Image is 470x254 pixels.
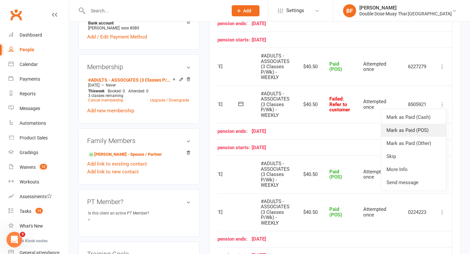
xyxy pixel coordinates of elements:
span: Suspension ends: [209,236,252,242]
a: Reports [8,87,69,101]
a: What's New [8,219,69,233]
span: Suspension starts: [209,37,252,43]
a: Tasks 15 [8,204,69,219]
span: #ADULTS - ASSOCIATES (3 Classes P/Wk) - WEEKLY [261,198,290,226]
a: Messages [8,101,69,116]
span: Suspension ends: [209,21,252,26]
span: Paid (POS) [329,206,342,218]
div: Reports [20,91,36,96]
td: $40.50 [295,193,323,231]
span: #ADULTS - ASSOCIATES (3 Classes P/Wk) - WEEKLY [261,53,290,80]
span: #ADULTS - ASSOCIATES (3 Classes P/Wk) - WEEKLY [261,161,290,188]
strong: Bank account [88,21,187,25]
a: Add / Edit Payment Method [87,33,147,41]
span: Attempted once [363,61,386,72]
div: BF [343,4,356,17]
div: What's New [20,223,43,229]
span: 15 [36,208,43,214]
div: [DATE] [209,145,427,151]
a: Upgrade / Downgrade [150,98,189,103]
h3: PT Member? [87,198,191,205]
span: [DATE] [88,83,100,87]
li: [PERSON_NAME] [87,20,191,31]
span: Attempted once [363,99,386,110]
span: Booked: 0 [108,89,125,93]
span: Attended: 0 [128,89,149,93]
td: 0224223 [402,193,432,231]
h3: Membership [87,63,191,71]
a: Mark as Paid (Other) [381,137,446,150]
div: People [20,47,34,52]
div: Workouts [20,179,39,184]
a: Cancel membership [88,98,123,103]
span: Settings [286,3,304,18]
a: Payments [8,72,69,87]
div: Automations [20,120,46,126]
a: Assessments [8,189,69,204]
div: [PERSON_NAME] [359,5,452,11]
a: #ADULTS - ASSOCIATES (3 Classes P/Wk) - WEEKLY [88,77,172,83]
a: Waivers 12 [8,160,69,175]
div: [DATE] [209,169,239,179]
strong: - [88,217,191,223]
div: Assessments [20,194,52,199]
button: Add [232,5,259,16]
span: xxxx 8583 [121,25,139,30]
td: $40.50 [295,48,323,86]
div: [DATE] [209,236,427,242]
span: 3 [20,232,25,237]
div: [DATE] [209,129,427,134]
a: Automations [8,116,69,131]
a: Calendar [8,57,69,72]
span: Never [106,83,116,87]
div: Product Sales [20,135,48,140]
div: Calendar [20,62,38,67]
div: Double Dose Muay Thai [GEOGRAPHIC_DATA] [359,11,452,17]
span: 3 classes remaining [88,93,123,98]
iframe: Intercom live chat [7,232,22,247]
a: Workouts [8,175,69,189]
div: Payments [20,76,40,82]
a: Gradings [8,145,69,160]
a: Add new membership [87,108,134,114]
div: Gradings [20,150,38,155]
div: — [86,83,191,88]
td: $40.50 [295,86,323,123]
span: : Refer to customer [329,96,350,113]
a: Send message [381,176,446,189]
div: [DATE] [209,99,239,109]
div: [DATE] [209,207,239,217]
a: Clubworx [8,7,24,23]
span: Attempted once [363,206,386,218]
div: Waivers [20,165,36,170]
div: Is this client an active PT Member? [88,210,149,216]
span: Paid (POS) [329,61,342,72]
a: Mark as Paid (Cash) [381,111,446,124]
a: More Info [381,163,446,176]
a: Skip [381,150,446,163]
a: People [8,42,69,57]
div: week [86,89,106,93]
span: Suspension starts: [209,145,252,151]
td: 8505921 [402,86,432,123]
div: [DATE] [209,37,427,43]
a: [PERSON_NAME] - Spouse / Partner [88,151,162,158]
td: 6227279 [402,48,432,86]
h3: Family Members [87,137,191,144]
a: Mark as Paid (POS) [381,124,446,137]
div: Dashboard [20,32,42,38]
td: $40.50 [295,155,323,193]
span: Add [243,8,251,13]
a: Add link to existing contact [87,160,147,168]
span: Failed [329,96,350,113]
div: Tasks [20,209,31,214]
div: [DATE] [209,21,427,26]
span: This [88,89,96,93]
input: Search... [86,6,223,15]
a: Product Sales [8,131,69,145]
span: #ADULTS - ASSOCIATES (3 Classes P/Wk) - WEEKLY [261,91,290,118]
a: Dashboard [8,28,69,42]
span: Paid (POS) [329,169,342,180]
span: 12 [40,164,47,169]
span: Attempted once [363,169,386,180]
